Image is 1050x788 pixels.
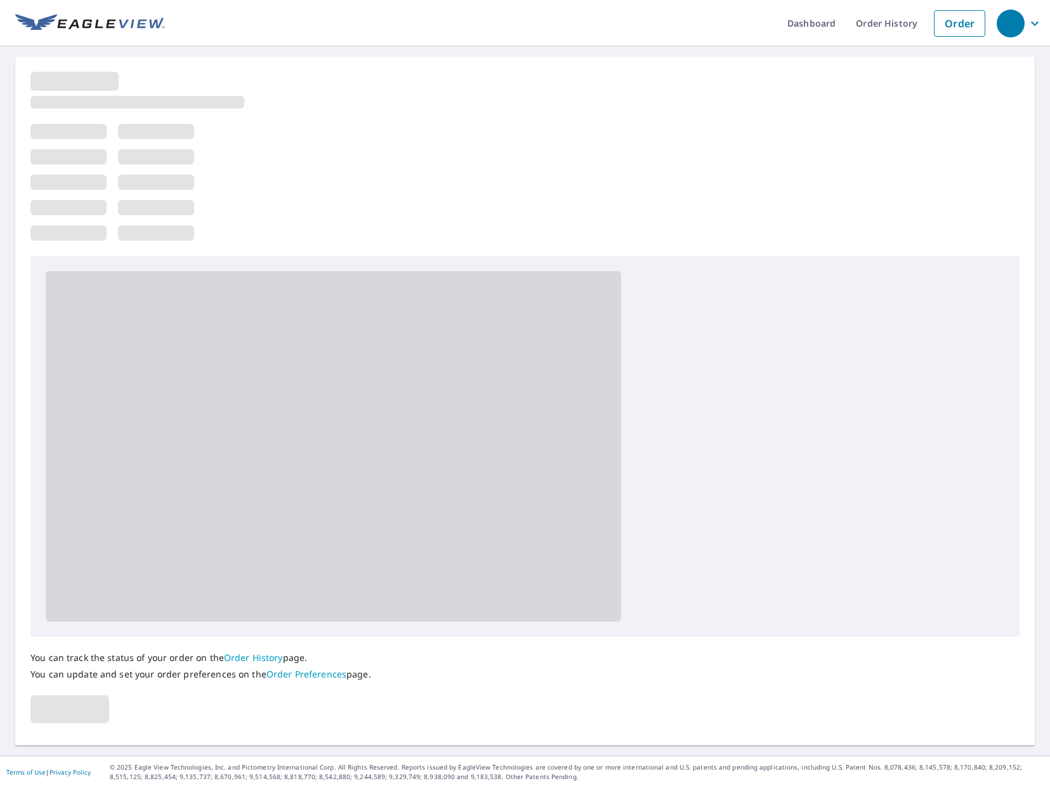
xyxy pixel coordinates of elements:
[30,669,371,680] p: You can update and set your order preferences on the page.
[30,652,371,664] p: You can track the status of your order on the page.
[49,768,91,777] a: Privacy Policy
[224,651,283,664] a: Order History
[15,14,165,33] img: EV Logo
[110,763,1044,782] p: © 2025 Eagle View Technologies, Inc. and Pictometry International Corp. All Rights Reserved. Repo...
[934,10,985,37] a: Order
[6,768,46,777] a: Terms of Use
[266,668,346,680] a: Order Preferences
[6,768,91,776] p: |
